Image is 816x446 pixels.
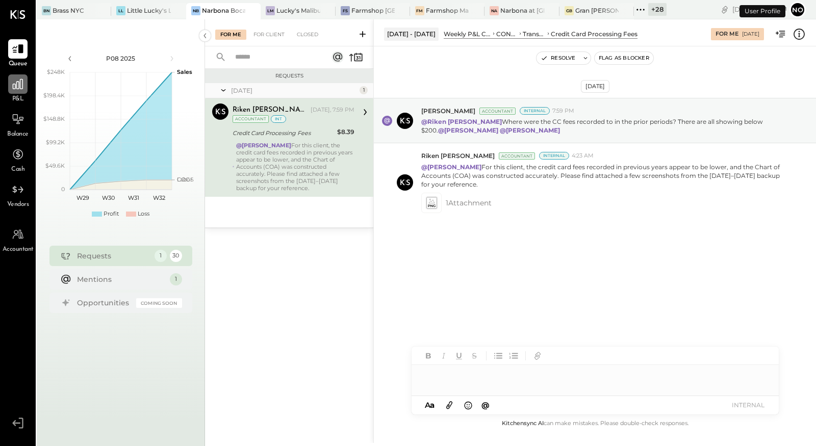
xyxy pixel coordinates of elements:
div: Na [490,6,499,15]
p: Where were the CC fees recorded to in the prior periods? There are all showing below $200. [421,117,788,135]
div: Credit Card Processing Fees [551,30,637,38]
button: @ [478,399,493,411]
div: Farmshop [GEOGRAPHIC_DATA][PERSON_NAME] [351,6,395,15]
div: For Me [716,30,738,38]
div: Coming Soon [136,298,182,308]
div: Closed [292,30,323,40]
div: Little Lucky's LLC(Lucky's Soho) [127,6,170,15]
div: 1 [170,273,182,285]
text: $99.2K [46,139,65,146]
div: Transaction Related Expenses [523,30,546,38]
div: For this client, the credit card fees recorded in previous years appear to be lower, and the Char... [236,142,354,192]
div: [DATE] [742,31,759,38]
text: W29 [76,194,89,201]
div: [DATE] [581,80,609,93]
div: copy link [720,4,730,15]
div: Weekly P&L Comparison [444,30,491,38]
div: Narbona at [GEOGRAPHIC_DATA] LLC [500,6,544,15]
div: [DATE], 7:59 PM [311,106,354,114]
div: Mentions [77,274,165,284]
button: INTERNAL [728,398,769,412]
button: Flag as Blocker [595,52,653,64]
div: NB [191,6,200,15]
span: a [430,400,435,410]
div: P08 2025 [78,54,164,63]
strong: @[PERSON_NAME] [500,126,560,134]
a: P&L [1,74,35,104]
div: Loss [138,210,149,218]
div: 1 [155,250,167,262]
div: GB [565,6,574,15]
button: Ordered List [507,349,520,362]
a: Balance [1,110,35,139]
div: Accountant [233,115,269,123]
span: 7:59 PM [552,107,574,115]
div: $8.39 [337,127,354,137]
div: LM [266,6,275,15]
button: Strikethrough [468,349,481,362]
div: Accountant [479,108,516,115]
div: CONTROLLABLE EXPENSES [496,30,518,38]
div: User Profile [739,5,785,17]
button: Bold [422,349,435,362]
div: 1 [360,86,368,94]
div: [DATE] [231,86,357,95]
text: $49.6K [45,162,65,169]
div: FS [341,6,350,15]
text: 0 [61,186,65,193]
text: $148.8K [43,115,65,122]
text: Labor [177,176,192,183]
text: W31 [128,194,139,201]
div: [DATE] [732,5,787,14]
div: Requests [210,72,368,80]
a: Vendors [1,180,35,209]
div: [DATE] - [DATE] [384,28,439,40]
span: Vendors [7,200,29,209]
span: 4:23 AM [572,152,594,160]
div: Narbona Boca Ratōn [202,6,245,15]
strong: @Riken [PERSON_NAME] [421,118,502,125]
text: Sales [177,68,192,75]
div: Brass NYC [53,6,84,15]
div: Requests [77,251,149,261]
div: Lucky's Malibu [276,6,320,15]
div: LL [116,6,125,15]
div: Gran [PERSON_NAME] (New) [575,6,619,15]
button: No [789,2,806,18]
div: Riken [PERSON_NAME] [233,105,309,115]
text: W30 [101,194,114,201]
text: $248K [47,68,65,75]
div: Credit Card Processing Fees [233,128,334,138]
span: P&L [12,95,24,104]
div: Accountant [499,152,535,160]
a: Accountant [1,225,35,254]
span: 1 Attachment [446,193,492,213]
div: Opportunities [77,298,131,308]
button: Unordered List [492,349,505,362]
div: Internal [520,107,550,115]
span: Accountant [3,245,34,254]
button: Aa [422,400,438,411]
a: Queue [1,39,35,69]
div: Internal [539,152,569,160]
div: For Client [248,30,290,40]
div: int [271,115,286,123]
span: Queue [9,60,28,69]
strong: @[PERSON_NAME] [421,163,481,171]
div: For Me [215,30,246,40]
div: Profit [104,210,119,218]
span: Balance [7,130,29,139]
button: Add URL [531,349,544,362]
div: 30 [170,250,182,262]
strong: @[PERSON_NAME] [438,126,498,134]
button: Italic [437,349,450,362]
span: Riken [PERSON_NAME] [421,151,495,160]
button: Resolve [537,52,579,64]
div: Farmshop Marin [426,6,469,15]
div: FM [415,6,424,15]
text: $198.4K [43,92,65,99]
span: Cash [11,165,24,174]
div: BN [42,6,51,15]
a: Cash [1,145,35,174]
button: Underline [452,349,466,362]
